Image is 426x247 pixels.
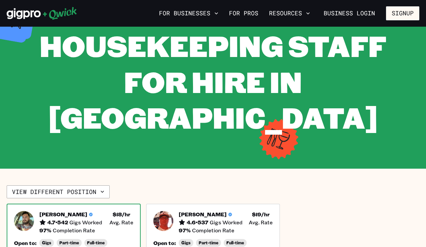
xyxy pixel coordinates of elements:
[318,6,381,20] a: Business Login
[47,219,68,226] h5: 4.7 • 542
[179,227,191,234] h5: 97 %
[187,219,208,226] h5: 4.6 • 537
[53,227,95,234] span: Completion Rate
[226,240,244,245] span: Full-time
[40,26,386,136] span: Housekeeping Staff for Hire in [GEOGRAPHIC_DATA]
[226,8,261,19] a: For Pros
[192,227,234,234] span: Completion Rate
[69,219,102,226] span: Gigs Worked
[14,240,37,246] h5: Open to:
[252,211,270,218] h5: $ 19 /hr
[386,6,419,20] button: Signup
[156,8,221,19] button: For Businesses
[179,211,227,218] h5: [PERSON_NAME]
[153,211,173,231] img: Pro headshot
[181,240,191,245] span: Gigs
[249,219,273,226] span: Avg. Rate
[199,240,218,245] span: Part-time
[210,219,243,226] span: Gigs Worked
[113,211,130,218] h5: $ 18 /hr
[87,240,105,245] span: Full-time
[109,219,133,226] span: Avg. Rate
[153,240,176,246] h5: Open to:
[42,240,51,245] span: Gigs
[266,8,313,19] button: Resources
[14,211,34,231] img: Pro headshot
[7,185,110,199] button: View different position
[59,240,79,245] span: Part-time
[39,211,87,218] h5: [PERSON_NAME]
[39,227,51,234] h5: 97 %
